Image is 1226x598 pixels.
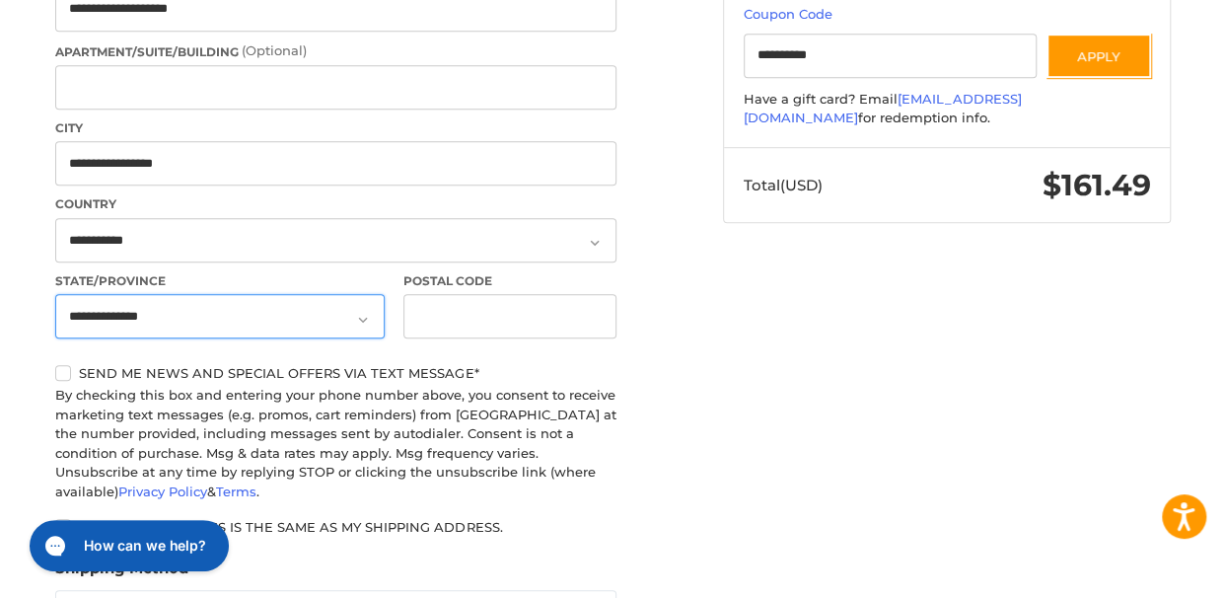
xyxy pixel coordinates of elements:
iframe: Gorgias live chat messenger [20,513,235,578]
button: Apply [1046,34,1151,78]
label: Postal Code [403,272,616,290]
div: Have a gift card? Email for redemption info. [744,90,1151,128]
label: City [55,119,616,137]
a: Coupon Code [744,6,832,22]
small: (Optional) [242,42,307,58]
div: By checking this box and entering your phone number above, you consent to receive marketing text ... [55,386,616,501]
label: State/Province [55,272,385,290]
label: My billing address is the same as my shipping address. [55,519,616,535]
span: $161.49 [1043,167,1151,203]
input: Gift Certificate or Coupon Code [744,34,1038,78]
label: Country [55,195,616,213]
span: Total (USD) [744,176,823,194]
label: Apartment/Suite/Building [55,41,616,61]
label: Send me news and special offers via text message* [55,365,616,381]
a: Terms [216,484,256,499]
a: Privacy Policy [118,484,207,499]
